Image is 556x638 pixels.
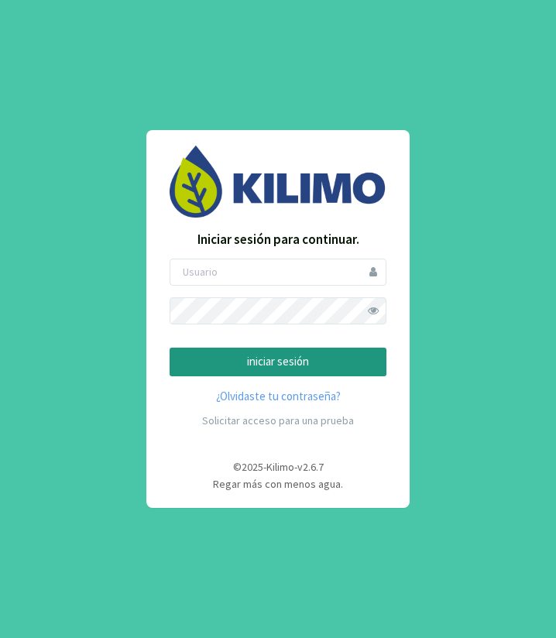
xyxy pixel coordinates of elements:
[170,388,386,406] a: ¿Olvidaste tu contraseña?
[242,460,263,474] span: 2025
[170,259,386,286] input: Usuario
[213,477,343,491] span: Regar más con menos agua.
[294,460,297,474] span: -
[202,413,354,427] a: Solicitar acceso para una prueba
[297,460,324,474] span: v2.6.7
[266,460,294,474] span: Kilimo
[170,146,386,218] img: Image
[233,460,242,474] span: ©
[263,460,266,474] span: -
[170,230,386,250] p: Iniciar sesión para continuar.
[170,348,386,376] button: iniciar sesión
[183,353,373,371] p: iniciar sesión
